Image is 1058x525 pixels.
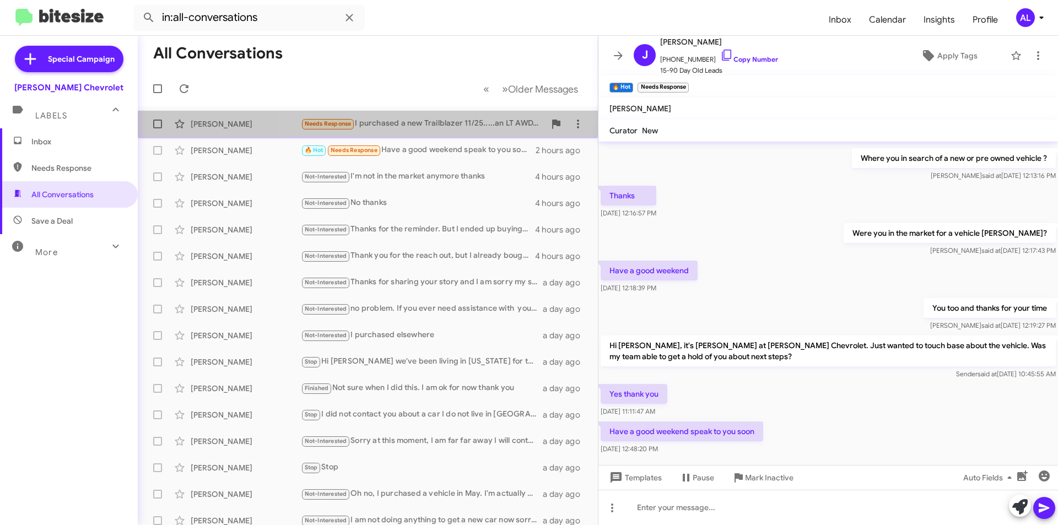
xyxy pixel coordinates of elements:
[305,517,347,524] span: Not-Interested
[924,298,1056,318] p: You too and thanks for your time
[15,46,123,72] a: Special Campaign
[191,145,301,156] div: [PERSON_NAME]
[860,4,915,36] a: Calendar
[601,407,655,415] span: [DATE] 11:11:47 AM
[543,489,589,500] div: a day ago
[535,251,589,262] div: 4 hours ago
[601,445,658,453] span: [DATE] 12:48:20 PM
[601,384,667,404] p: Yes thank you
[915,4,964,36] span: Insights
[191,118,301,129] div: [PERSON_NAME]
[191,489,301,500] div: [PERSON_NAME]
[981,246,1001,255] span: said at
[301,223,535,236] div: Thanks for the reminder. But I ended up buying my leased Cherokee from Dover Dodge. 😃
[607,468,662,488] span: Templates
[305,332,347,339] span: Not-Interested
[301,144,536,156] div: Have a good weekend speak to you soon
[301,329,543,342] div: I purchased elsewhere
[956,370,1056,378] span: Sender [DATE] 10:45:55 AM
[601,261,698,280] p: Have a good weekend
[937,46,978,66] span: Apply Tags
[543,409,589,420] div: a day ago
[844,223,1056,243] p: Were you in the market for a vehicle [PERSON_NAME]?
[301,355,543,368] div: Hi [PERSON_NAME] we've been living in [US_STATE] for the last year so you can remove me from the ...
[601,284,656,292] span: [DATE] 12:18:39 PM
[191,224,301,235] div: [PERSON_NAME]
[191,251,301,262] div: [PERSON_NAME]
[31,215,73,226] span: Save a Deal
[191,356,301,367] div: [PERSON_NAME]
[508,83,578,95] span: Older Messages
[191,409,301,420] div: [PERSON_NAME]
[598,468,671,488] button: Templates
[305,411,318,418] span: Stop
[609,104,671,113] span: [PERSON_NAME]
[35,111,67,121] span: Labels
[14,82,123,93] div: [PERSON_NAME] Chevrolet
[892,46,1005,66] button: Apply Tags
[963,468,1016,488] span: Auto Fields
[305,437,347,445] span: Not-Interested
[723,468,802,488] button: Mark Inactive
[305,199,347,207] span: Not-Interested
[981,321,1001,329] span: said at
[301,435,543,447] div: Sorry at this moment, I am far far away I will contact you when I be back
[483,82,489,96] span: «
[609,126,638,136] span: Curator
[305,147,323,154] span: 🔥 Hot
[191,383,301,394] div: [PERSON_NAME]
[191,462,301,473] div: [PERSON_NAME]
[954,468,1025,488] button: Auto Fields
[31,189,94,200] span: All Conversations
[543,277,589,288] div: a day ago
[535,171,589,182] div: 4 hours ago
[301,302,543,315] div: no problem. If you ever need assistance with your next purchase just feel free to text, call or e...
[191,198,301,209] div: [PERSON_NAME]
[191,436,301,447] div: [PERSON_NAME]
[543,462,589,473] div: a day ago
[305,358,318,365] span: Stop
[301,382,543,394] div: Not sure when I did this. I am ok for now thank you
[543,304,589,315] div: a day ago
[477,78,496,100] button: Previous
[536,145,589,156] div: 2 hours ago
[543,330,589,341] div: a day ago
[301,276,543,289] div: Thanks for sharing your story and I am sorry my service department let you down . I respect your ...
[1016,8,1035,27] div: AL
[305,279,347,286] span: Not-Interested
[1007,8,1046,27] button: AL
[301,170,535,183] div: I'm not in the market anymore thanks
[535,224,589,235] div: 4 hours ago
[660,48,778,65] span: [PHONE_NUMBER]
[642,126,658,136] span: New
[601,421,763,441] p: Have a good weekend speak to you soon
[305,120,352,127] span: Needs Response
[693,468,714,488] span: Pause
[820,4,860,36] a: Inbox
[153,45,283,62] h1: All Conversations
[543,356,589,367] div: a day ago
[964,4,1007,36] a: Profile
[305,464,318,471] span: Stop
[601,186,656,205] p: Thanks
[495,78,585,100] button: Next
[305,385,329,392] span: Finished
[982,171,1001,180] span: said at
[31,136,125,147] span: Inbox
[331,147,377,154] span: Needs Response
[930,321,1056,329] span: [PERSON_NAME] [DATE] 12:19:27 PM
[930,246,1056,255] span: [PERSON_NAME] [DATE] 12:17:43 PM
[535,198,589,209] div: 4 hours ago
[31,163,125,174] span: Needs Response
[305,490,347,497] span: Not-Interested
[301,250,535,262] div: Thank you for the reach out, but I already bought a new available Dodge ram thank you
[301,461,543,474] div: Stop
[48,53,115,64] span: Special Campaign
[133,4,365,31] input: Search
[601,209,656,217] span: [DATE] 12:16:57 PM
[35,247,58,257] span: More
[191,304,301,315] div: [PERSON_NAME]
